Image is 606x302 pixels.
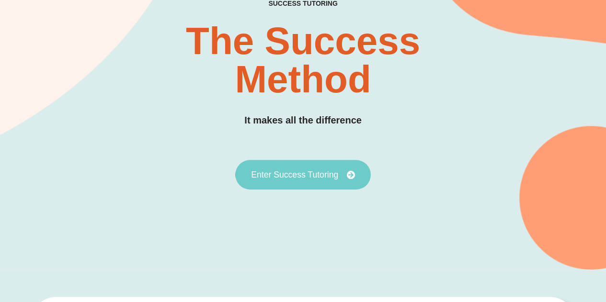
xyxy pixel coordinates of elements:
[446,194,606,302] div: 聊天小工具
[235,160,371,190] a: Enter Success Tutoring
[251,170,338,179] span: Enter Success Tutoring
[180,22,426,99] h2: The Success Method
[446,194,606,302] iframe: Chat Widget
[244,113,362,128] h3: It makes all the difference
